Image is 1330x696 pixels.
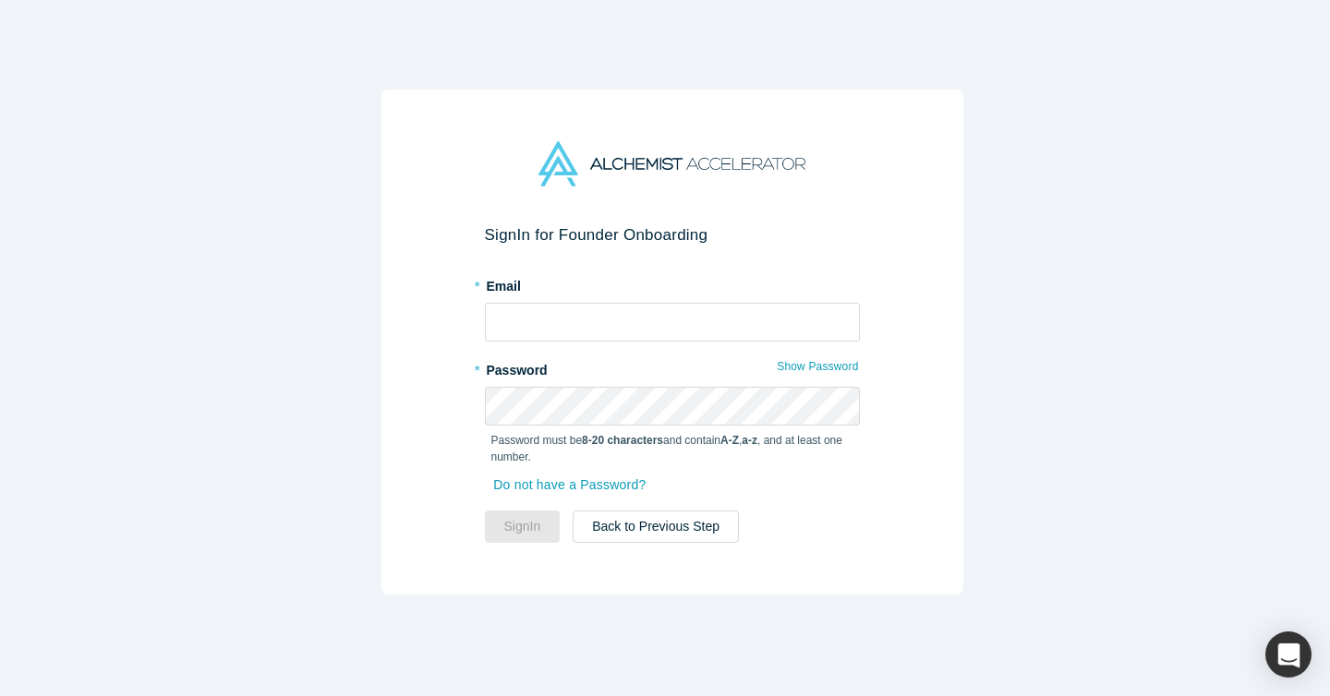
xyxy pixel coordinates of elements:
a: Do not have a Password? [491,469,666,501]
strong: A-Z [720,434,739,447]
h2: Sign In for Founder Onboarding [485,225,860,245]
strong: 8-20 characters [582,434,663,447]
button: Show Password [776,354,859,378]
p: Password must be and contain , , and at least one number. [491,432,853,465]
img: Alchemist Accelerator Logo [538,141,804,186]
label: Password [485,354,860,380]
button: SignIn [485,510,561,543]
strong: a-z [742,434,757,447]
button: Back to Previous Step [573,510,739,543]
label: Email [485,270,860,296]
